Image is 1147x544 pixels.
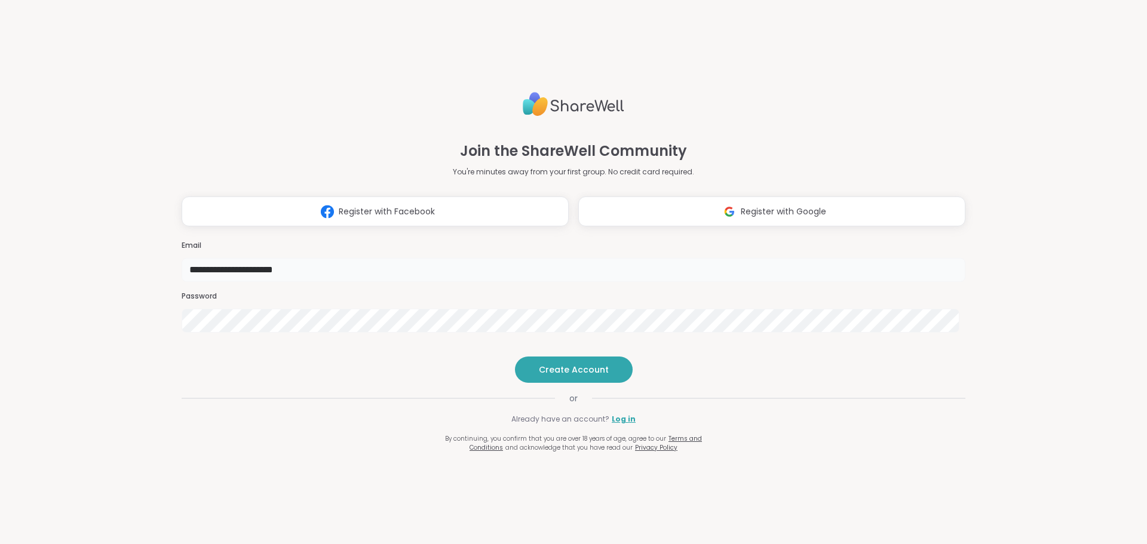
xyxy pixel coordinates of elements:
[453,167,694,177] p: You're minutes away from your first group. No credit card required.
[555,392,592,404] span: or
[515,356,633,383] button: Create Account
[182,291,965,302] h3: Password
[460,140,687,162] h1: Join the ShareWell Community
[523,87,624,121] img: ShareWell Logo
[505,443,633,452] span: and acknowledge that you have read our
[182,241,965,251] h3: Email
[316,201,339,223] img: ShareWell Logomark
[578,196,965,226] button: Register with Google
[539,364,609,376] span: Create Account
[741,205,826,218] span: Register with Google
[470,434,702,452] a: Terms and Conditions
[612,414,636,425] a: Log in
[635,443,677,452] a: Privacy Policy
[718,201,741,223] img: ShareWell Logomark
[511,414,609,425] span: Already have an account?
[339,205,435,218] span: Register with Facebook
[445,434,666,443] span: By continuing, you confirm that you are over 18 years of age, agree to our
[182,196,569,226] button: Register with Facebook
